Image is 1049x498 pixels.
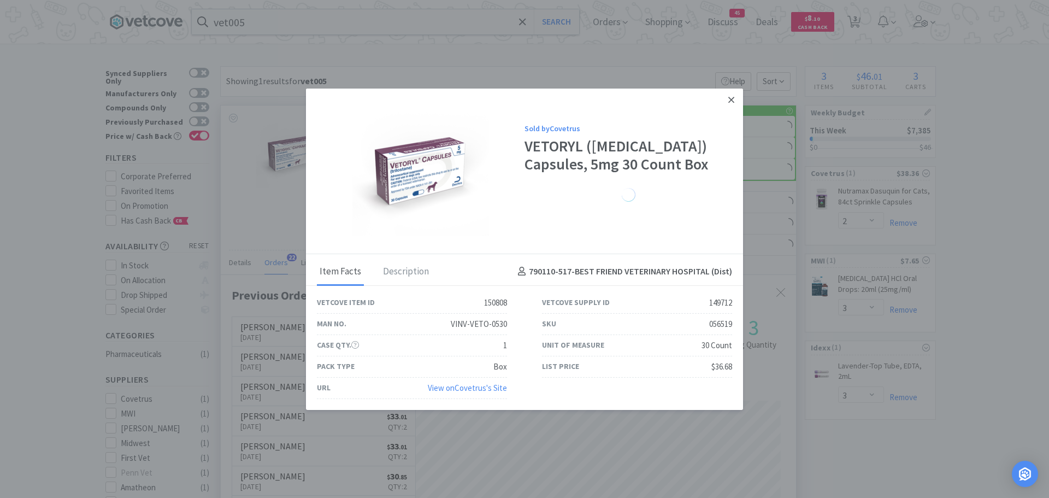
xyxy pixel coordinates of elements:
[542,339,604,351] div: Unit of Measure
[317,360,355,372] div: Pack Type
[514,265,732,279] h4: 790110-517 - BEST FRIEND VETERINARY HOSPITAL (Dist)
[709,296,732,309] div: 149712
[317,258,364,285] div: Item Facts
[524,122,732,134] div: Sold by Covetrus
[542,296,610,308] div: Vetcove Supply ID
[1012,461,1038,487] div: Open Intercom Messenger
[503,339,507,352] div: 1
[317,339,359,351] div: Case Qty.
[428,383,507,393] a: View onCovetrus's Site
[711,360,732,373] div: $36.68
[702,339,732,352] div: 30 Count
[317,382,331,394] div: URL
[451,318,507,331] div: VINV-VETO-0530
[484,296,507,309] div: 150808
[352,99,489,236] img: a3545853c77c421bbb258b6b949f7c2b_149712.png
[542,360,579,372] div: List Price
[380,258,432,285] div: Description
[524,137,732,174] div: VETORYL ([MEDICAL_DATA]) Capsules, 5mg 30 Count Box
[709,318,732,331] div: 056519
[542,318,556,330] div: SKU
[317,318,346,330] div: Man No.
[317,296,375,308] div: Vetcove Item ID
[493,360,507,373] div: Box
